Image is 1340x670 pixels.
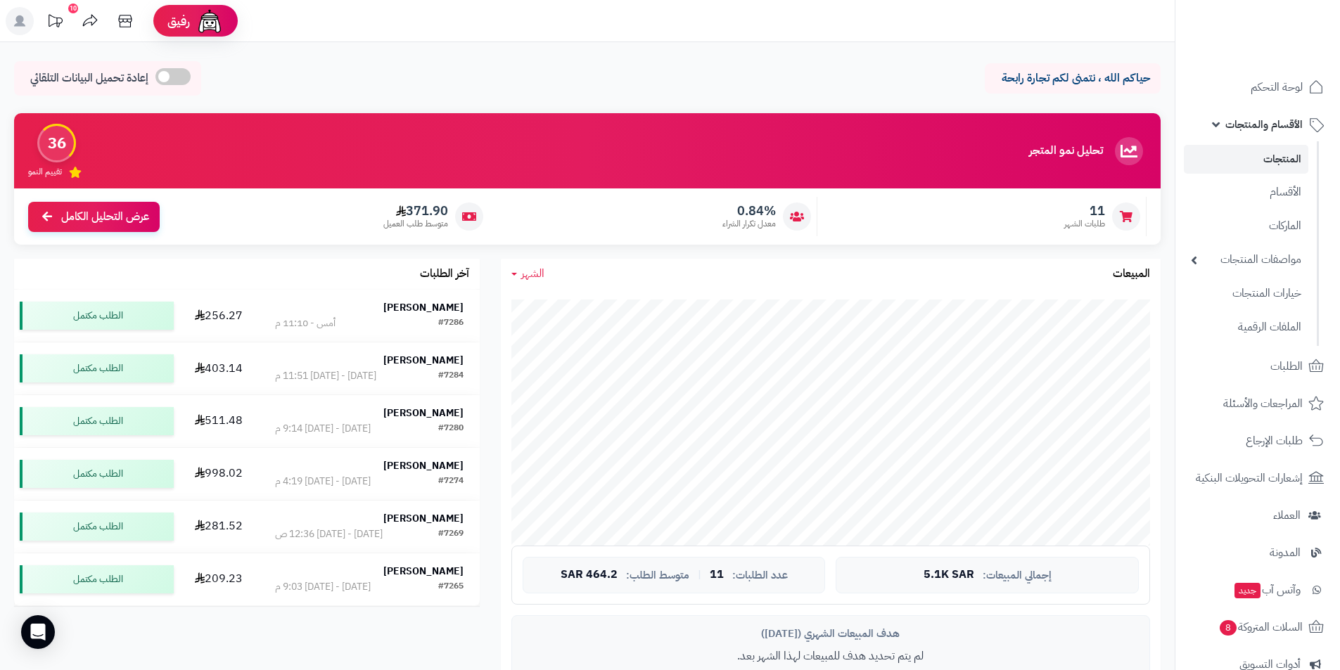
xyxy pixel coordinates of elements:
[523,648,1139,664] p: لم يتم تحديد هدف للمبيعات لهذا الشهر بعد.
[561,569,618,581] span: 464.2 SAR
[1233,580,1301,600] span: وآتس آب
[196,7,224,35] img: ai-face.png
[30,70,148,86] span: إعادة تحميل البيانات التلقائي
[383,406,464,420] strong: [PERSON_NAME]
[1113,268,1150,281] h3: المبيعات
[167,13,190,30] span: رفيق
[995,70,1150,86] p: حياكم الله ، نتمنى لكم تجارة رابحة
[521,265,544,282] span: الشهر
[1184,498,1332,532] a: العملاء
[61,209,149,225] span: عرض التحليل الكامل
[1184,278,1308,309] a: خيارات المنتجات
[37,7,72,39] a: تحديثات المنصة
[420,268,469,281] h3: آخر الطلبات
[383,564,464,579] strong: [PERSON_NAME]
[983,569,1052,581] span: إجمالي المبيعات:
[28,166,62,178] span: تقييم النمو
[275,422,371,436] div: [DATE] - [DATE] 9:14 م
[383,353,464,368] strong: [PERSON_NAME]
[698,569,701,580] span: |
[383,458,464,473] strong: [PERSON_NAME]
[1184,387,1332,420] a: المراجعات والأسئلة
[1184,349,1332,383] a: الطلبات
[275,580,371,594] div: [DATE] - [DATE] 9:03 م
[275,369,376,383] div: [DATE] - [DATE] 11:51 م
[1184,145,1308,174] a: المنتجات
[1223,394,1303,413] span: المراجعات والأسئلة
[20,460,174,488] div: الطلب مكتمل
[21,615,55,649] div: Open Intercom Messenger
[275,527,383,541] div: [DATE] - [DATE] 12:36 ص
[722,218,776,230] span: معدل تكرار الشراء
[275,316,336,330] div: أمس - 11:10 م
[20,565,174,593] div: الطلب مكتمل
[1246,431,1303,451] span: طلبات الإرجاع
[1184,177,1308,207] a: الأقسام
[20,354,174,382] div: الطلب مكتمل
[1184,461,1332,495] a: إشعارات التحويلات البنكية
[179,395,258,447] td: 511.48
[1184,211,1308,241] a: الماركات
[383,218,448,230] span: متوسط طلب العميل
[1220,620,1237,636] span: 8
[1184,312,1308,342] a: الملفات الرقمية
[732,569,788,581] span: عدد الطلبات:
[1184,245,1308,275] a: مواصفات المنتجات
[1184,70,1332,104] a: لوحة التحكم
[179,501,258,553] td: 281.52
[383,203,448,219] span: 371.90
[1184,573,1332,607] a: وآتس آبجديد
[1218,617,1303,637] span: السلات المتروكة
[710,569,724,581] span: 11
[1184,424,1332,458] a: طلبات الإرجاع
[179,342,258,394] td: 403.14
[1273,505,1301,525] span: العملاء
[1251,77,1303,97] span: لوحة التحكم
[28,202,160,232] a: عرض التحليل الكامل
[924,569,974,581] span: 5.1K SAR
[383,300,464,315] strong: [PERSON_NAME]
[438,369,464,383] div: #7284
[438,422,464,436] div: #7280
[1064,218,1105,230] span: طلبات الشهر
[626,569,689,581] span: متوسط الطلب:
[523,626,1139,641] div: هدف المبيعات الشهري ([DATE])
[511,266,544,282] a: الشهر
[275,475,371,489] div: [DATE] - [DATE] 4:19 م
[1270,356,1303,376] span: الطلبات
[438,580,464,594] div: #7265
[68,4,78,13] div: 10
[1234,583,1261,598] span: جديد
[20,513,174,541] div: الطلب مكتمل
[1029,145,1103,157] h3: تحليل نمو المتجر
[1196,468,1303,488] span: إشعارات التحويلات البنكية
[179,448,258,500] td: 998.02
[1270,543,1301,562] span: المدونة
[1184,610,1332,644] a: السلات المتروكة8
[1225,115,1303,134] span: الأقسام والمنتجات
[1064,203,1105,219] span: 11
[438,316,464,330] div: #7286
[722,203,776,219] span: 0.84%
[438,475,464,489] div: #7274
[179,553,258,605] td: 209.23
[20,302,174,330] div: الطلب مكتمل
[20,407,174,435] div: الطلب مكتمل
[383,511,464,526] strong: [PERSON_NAME]
[179,290,258,342] td: 256.27
[1184,536,1332,569] a: المدونة
[438,527,464,541] div: #7269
